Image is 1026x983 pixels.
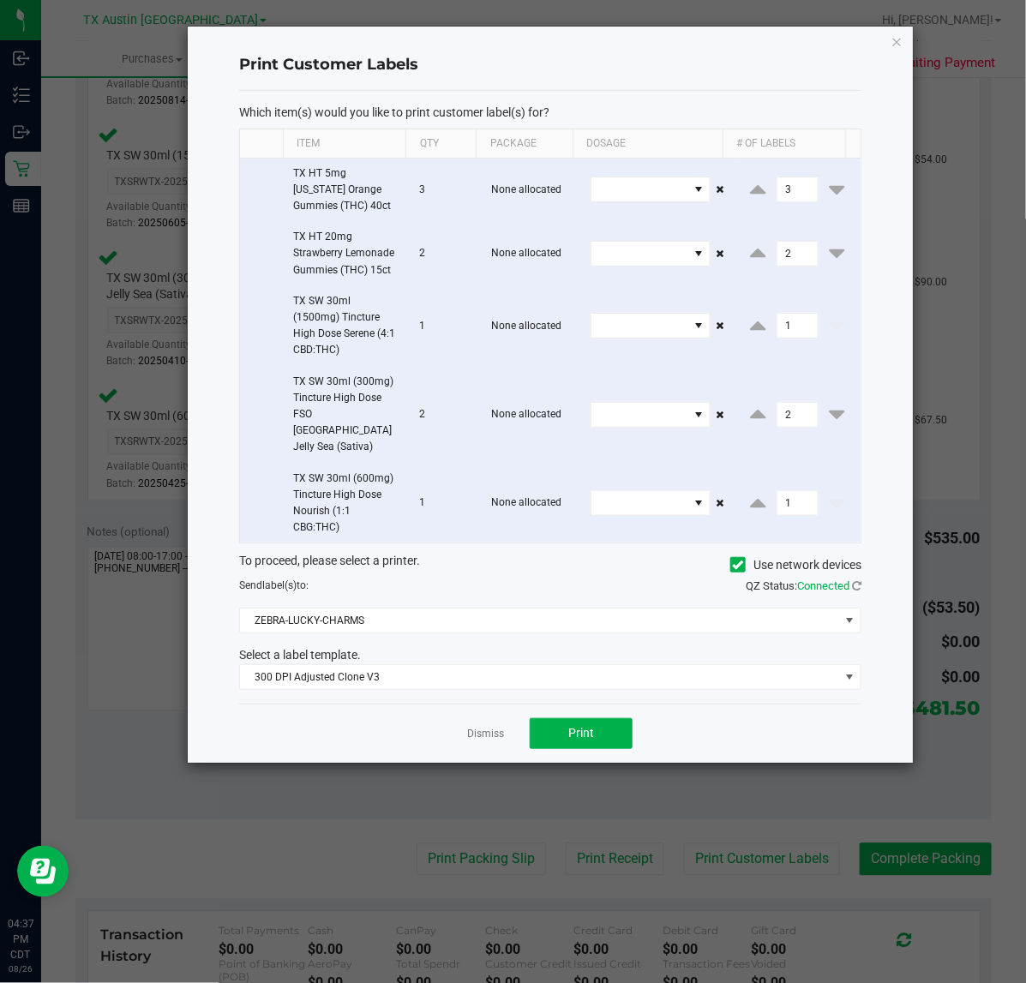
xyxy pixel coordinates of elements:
[409,464,481,543] td: 1
[283,222,410,286] td: TX HT 20mg Strawberry Lemonade Gummies (THC) 15ct
[239,105,861,120] p: Which item(s) would you like to print customer label(s) for?
[17,846,69,897] iframe: Resource center
[283,286,410,367] td: TX SW 30ml (1500mg) Tincture High Dose Serene (4:1 CBD:THC)
[409,159,481,223] td: 3
[283,367,410,464] td: TX SW 30ml (300mg) Tincture High Dose FSO [GEOGRAPHIC_DATA] Jelly Sea (Sativa)
[476,129,573,159] th: Package
[482,367,581,464] td: None allocated
[573,129,722,159] th: Dosage
[283,159,410,223] td: TX HT 5mg [US_STATE] Orange Gummies (THC) 40ct
[482,286,581,367] td: None allocated
[226,552,874,578] div: To proceed, please select a printer.
[262,579,297,591] span: label(s)
[530,718,633,749] button: Print
[730,556,861,574] label: Use network devices
[283,464,410,543] td: TX SW 30ml (600mg) Tincture High Dose Nourish (1:1 CBG:THC)
[746,579,861,592] span: QZ Status:
[239,54,861,76] h4: Print Customer Labels
[482,464,581,543] td: None allocated
[568,726,594,740] span: Print
[482,222,581,286] td: None allocated
[482,159,581,223] td: None allocated
[283,129,406,159] th: Item
[409,367,481,464] td: 2
[226,646,874,664] div: Select a label template.
[797,579,849,592] span: Connected
[409,286,481,367] td: 1
[723,129,846,159] th: # of labels
[240,608,839,632] span: ZEBRA-LUCKY-CHARMS
[240,665,839,689] span: 300 DPI Adjusted Clone V3
[467,727,504,741] a: Dismiss
[239,579,309,591] span: Send to:
[405,129,476,159] th: Qty
[409,222,481,286] td: 2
